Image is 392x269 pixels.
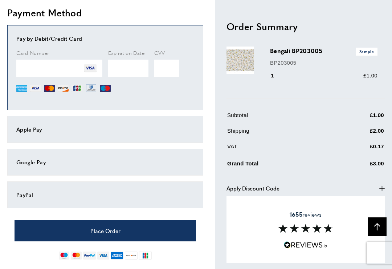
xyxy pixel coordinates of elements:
[270,58,377,67] p: BP203005
[59,252,69,260] img: maestro
[16,190,194,199] div: PayPal
[270,71,284,80] div: 1
[226,184,279,192] span: Apply Discount Code
[154,49,165,56] span: CVV
[58,83,69,94] img: DI.png
[16,34,194,43] div: Pay by Debit/Credit Card
[30,83,41,94] img: VI.png
[84,62,97,75] img: VI.png
[227,111,335,125] td: Subtotal
[100,83,111,94] img: MI.png
[227,142,335,156] td: VAT
[226,47,254,74] img: Bengali BP203005
[284,242,327,249] img: Reviews.io 5 stars
[154,60,179,77] iframe: Secure Credit Card Frame - CVV
[85,83,97,94] img: DN.png
[290,211,322,218] span: reviews
[290,210,302,218] strong: 1655
[335,158,384,173] td: £3.00
[71,252,81,260] img: mastercard
[226,20,385,33] h2: Order Summary
[83,252,96,260] img: paypal
[44,83,55,94] img: MC.png
[335,111,384,125] td: £1.00
[108,60,148,77] iframe: Secure Credit Card Frame - Expiration Date
[16,49,49,56] span: Card Number
[111,252,123,260] img: american-express
[16,83,27,94] img: AE.png
[16,158,194,166] div: Google Pay
[278,224,333,233] img: Reviews section
[15,220,196,241] button: Place Order
[125,252,138,260] img: discover
[363,72,377,79] span: £1.00
[270,47,377,55] h3: Bengali BP203005
[16,60,102,77] iframe: Secure Credit Card Frame - Credit Card Number
[227,158,335,173] td: Grand Total
[335,142,384,156] td: £0.17
[139,252,152,260] img: jcb
[72,83,82,94] img: JCB.png
[108,49,144,56] span: Expiration Date
[335,127,384,141] td: £2.00
[16,125,194,134] div: Apple Pay
[7,6,203,19] h2: Payment Method
[227,127,335,141] td: Shipping
[97,252,109,260] img: visa
[356,48,377,55] span: Sample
